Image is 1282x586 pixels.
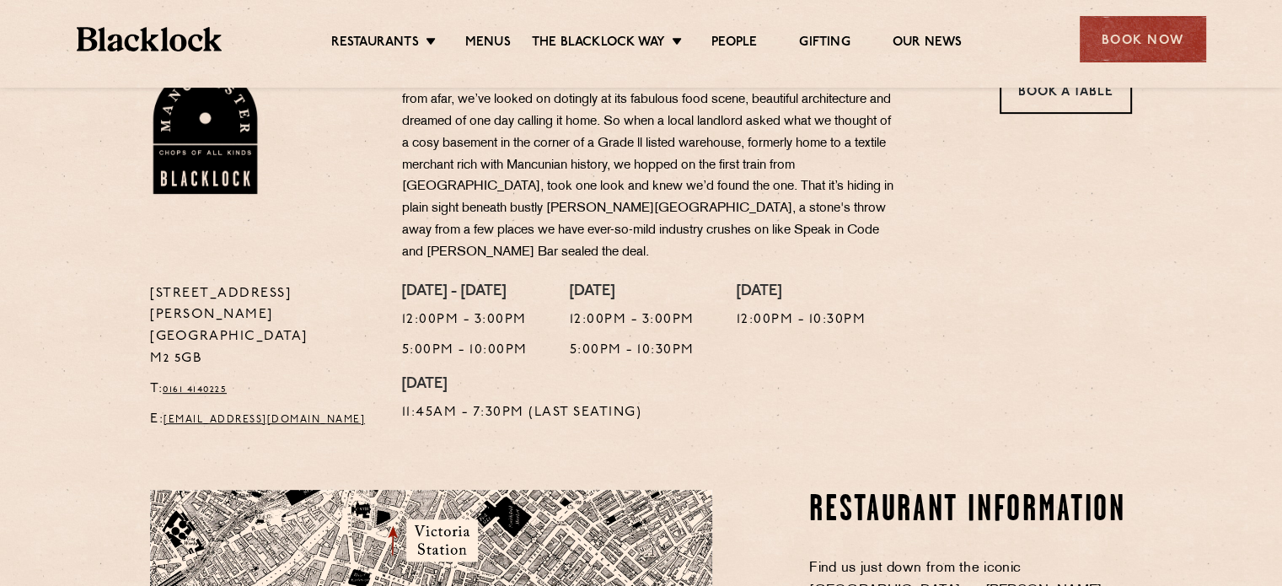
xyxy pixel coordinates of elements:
[1000,67,1132,114] a: Book a Table
[402,402,642,424] p: 11:45am - 7:30pm (Last Seating)
[164,415,365,425] a: [EMAIL_ADDRESS][DOMAIN_NAME]
[532,35,665,53] a: The Blacklock Way
[150,283,377,371] p: [STREET_ADDRESS][PERSON_NAME] [GEOGRAPHIC_DATA] M2 5GB
[570,283,695,302] h4: [DATE]
[402,309,528,331] p: 12:00pm - 3:00pm
[570,309,695,331] p: 12:00pm - 3:00pm
[1080,16,1206,62] div: Book Now
[402,340,528,362] p: 5:00pm - 10:00pm
[809,490,1132,532] h2: Restaurant Information
[737,283,866,302] h4: [DATE]
[711,35,757,53] a: People
[150,67,260,194] img: BL_Manchester_Logo-bleed.png
[77,27,223,51] img: BL_Textured_Logo-footer-cropped.svg
[163,384,227,395] a: 0161 4140225
[150,379,377,401] p: T:
[402,283,528,302] h4: [DATE] - [DATE]
[402,67,899,264] p: For some time now, we’ve held [GEOGRAPHIC_DATA] close to our hearts. Admirers from afar, we’ve lo...
[465,35,511,53] a: Menus
[150,409,377,431] p: E:
[893,35,963,53] a: Our News
[737,309,866,331] p: 12:00pm - 10:30pm
[799,35,850,53] a: Gifting
[402,376,642,395] h4: [DATE]
[570,340,695,362] p: 5:00pm - 10:30pm
[331,35,419,53] a: Restaurants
